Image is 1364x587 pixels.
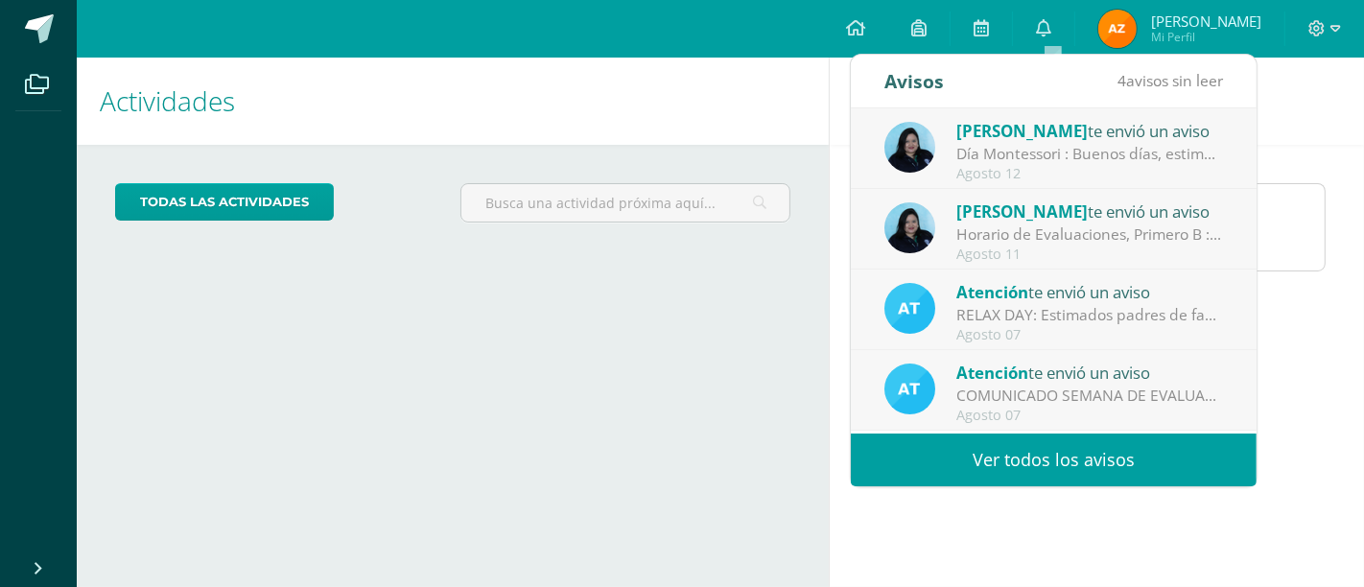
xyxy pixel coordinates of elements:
a: todas las Actividades [115,183,334,221]
div: te envió un aviso [956,199,1223,223]
div: Agosto 12 [956,166,1223,182]
span: Mi Perfil [1151,29,1261,45]
div: Agosto 07 [956,327,1223,343]
div: Horario de Evaluaciones, Primero B : Buenos días, padres de familia de Primero Primaria: Un gusto... [956,223,1223,246]
div: COMUNICADO SEMANA DE EVALUACIONES: Estimados padres de familia, Les compartimos información impor... [956,385,1223,407]
img: 0ec1db5f62156b052767e68aebe352a6.png [884,202,935,253]
div: Avisos [884,55,944,107]
span: Atención [956,362,1028,384]
span: [PERSON_NAME] [956,120,1088,142]
img: 9fc725f787f6a993fc92a288b7a8b70c.png [884,283,935,334]
div: Agosto 11 [956,247,1223,263]
div: Día Montessori : Buenos días, estimados padres de familia: Es un gusto saludarles por este medio.... [956,143,1223,165]
img: 0ec1db5f62156b052767e68aebe352a6.png [884,122,935,173]
h1: Actividades [100,58,806,145]
span: avisos sin leer [1117,70,1223,91]
img: 9fc725f787f6a993fc92a288b7a8b70c.png [884,364,935,414]
div: Agosto 07 [956,408,1223,424]
div: te envió un aviso [956,118,1223,143]
span: Atención [956,281,1028,303]
span: 4 [1117,70,1126,91]
a: Ver todos los avisos [851,434,1257,486]
input: Busca una actividad próxima aquí... [461,184,789,222]
span: [PERSON_NAME] [956,200,1088,223]
span: [PERSON_NAME] [1151,12,1261,31]
div: RELAX DAY: Estimados padres de familia, Les compartimos el información importante. Feliz tarde. [956,304,1223,326]
div: te envió un aviso [956,279,1223,304]
img: d82ac3c12ed4879cc7ed5a41dc400164.png [1098,10,1137,48]
div: te envió un aviso [956,360,1223,385]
